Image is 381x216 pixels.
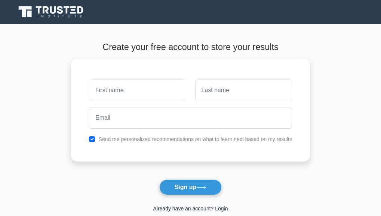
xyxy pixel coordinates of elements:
input: Last name [195,79,292,101]
input: First name [89,79,186,101]
input: Email [89,107,292,129]
h4: Create your free account to store your results [71,42,310,52]
a: Already have an account? Login [153,206,228,212]
button: Sign up [159,179,222,195]
label: Send me personalized recommendations on what to learn next based on my results [98,136,292,142]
